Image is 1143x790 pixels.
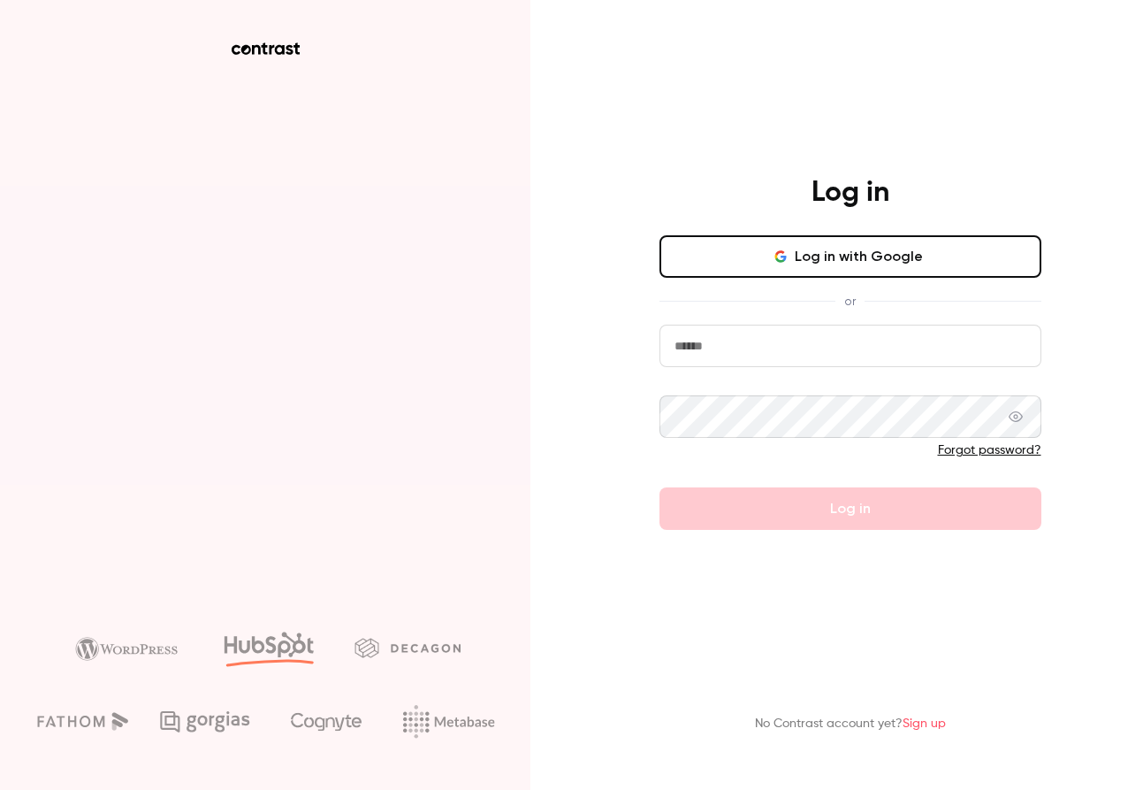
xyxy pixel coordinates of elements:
span: or [835,292,865,311]
a: Sign up [903,717,946,730]
button: Log in with Google [659,235,1041,278]
img: decagon [354,638,461,657]
p: No Contrast account yet? [755,715,946,733]
h4: Log in [812,175,889,211]
a: Forgot password? [938,444,1041,456]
